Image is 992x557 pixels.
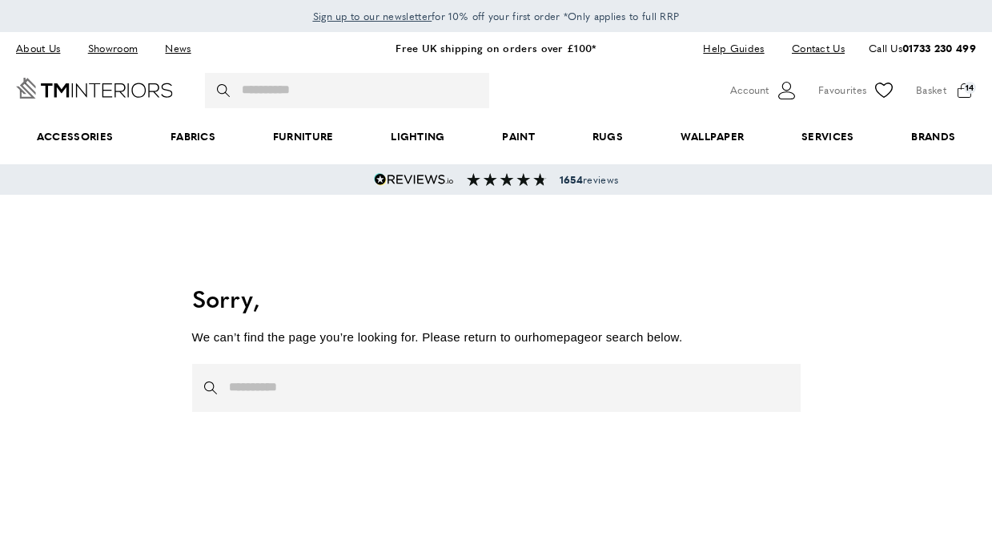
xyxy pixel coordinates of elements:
a: Brands [882,112,984,161]
a: Favourites [818,79,896,103]
a: Showroom [76,38,150,59]
strong: 1654 [560,172,583,187]
span: Sign up to our newsletter [313,9,432,23]
img: Reviews section [467,173,547,186]
a: Rugs [564,112,652,161]
a: homepage [532,330,591,344]
span: Account [730,82,769,99]
a: Free UK shipping on orders over £100* [396,40,596,55]
span: for 10% off your first order *Only applies to full RRP [313,9,680,23]
h1: Sorry, [192,281,801,315]
a: Fabrics [142,112,244,161]
img: Reviews.io 5 stars [374,173,454,186]
a: Help Guides [691,38,776,59]
a: Sign up to our newsletter [313,8,432,24]
a: Services [773,112,882,161]
a: Contact Us [780,38,845,59]
a: Furniture [244,112,362,161]
a: Lighting [362,112,473,161]
p: We can’t find the page you’re looking for. Please return to our or search below. [192,328,801,347]
span: Accessories [8,112,142,161]
button: Search [204,364,220,412]
a: Wallpaper [652,112,773,161]
a: News [153,38,203,59]
span: reviews [560,173,618,186]
a: Paint [474,112,564,161]
button: Search [217,73,233,108]
a: About Us [16,38,72,59]
span: Favourites [818,82,866,99]
p: Call Us [869,40,976,57]
button: Customer Account [730,79,798,103]
a: 01733 230 499 [902,40,976,55]
a: Go to Home page [16,78,173,99]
